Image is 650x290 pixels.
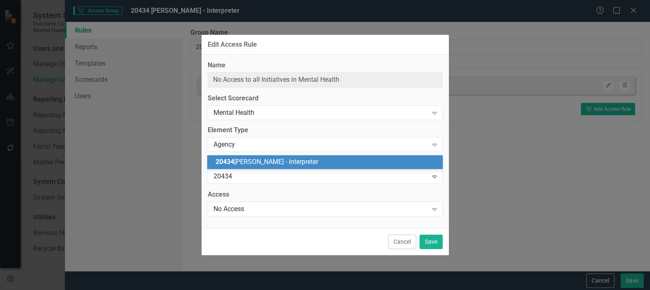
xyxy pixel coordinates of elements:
label: Access [208,190,443,200]
span: 20434 [216,158,234,166]
label: Name [208,61,443,70]
div: Agency [213,140,428,149]
button: Save [420,235,443,249]
label: Element Type [208,126,443,135]
label: Select Scorecard [208,94,443,103]
div: Mental Health [213,108,428,118]
div: Edit Access Rule [208,41,257,48]
span: [PERSON_NAME] - Interpreter [216,158,318,166]
div: No Access [213,204,428,214]
button: Cancel [388,235,416,249]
